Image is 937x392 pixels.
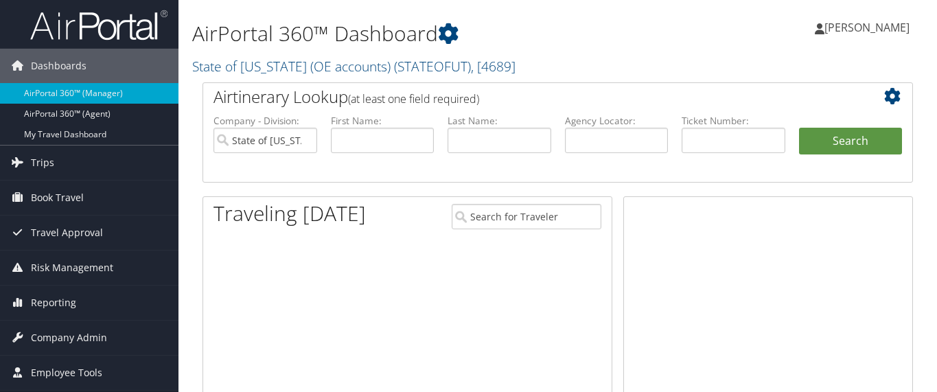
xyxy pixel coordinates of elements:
[824,20,910,35] span: [PERSON_NAME]
[348,91,479,106] span: (at least one field required)
[799,128,903,155] button: Search
[31,216,103,250] span: Travel Approval
[31,49,86,83] span: Dashboards
[452,204,601,229] input: Search for Traveler
[448,114,551,128] label: Last Name:
[192,57,516,76] a: State of [US_STATE] (OE accounts)
[213,85,843,108] h2: Airtinerary Lookup
[394,57,471,76] span: ( STATEOFUT )
[31,251,113,285] span: Risk Management
[213,114,317,128] label: Company - Division:
[213,199,366,228] h1: Traveling [DATE]
[31,146,54,180] span: Trips
[565,114,669,128] label: Agency Locator:
[31,286,76,320] span: Reporting
[682,114,785,128] label: Ticket Number:
[331,114,435,128] label: First Name:
[31,181,84,215] span: Book Travel
[471,57,516,76] span: , [ 4689 ]
[30,9,167,41] img: airportal-logo.png
[192,19,680,48] h1: AirPortal 360™ Dashboard
[31,356,102,390] span: Employee Tools
[31,321,107,355] span: Company Admin
[815,7,923,48] a: [PERSON_NAME]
